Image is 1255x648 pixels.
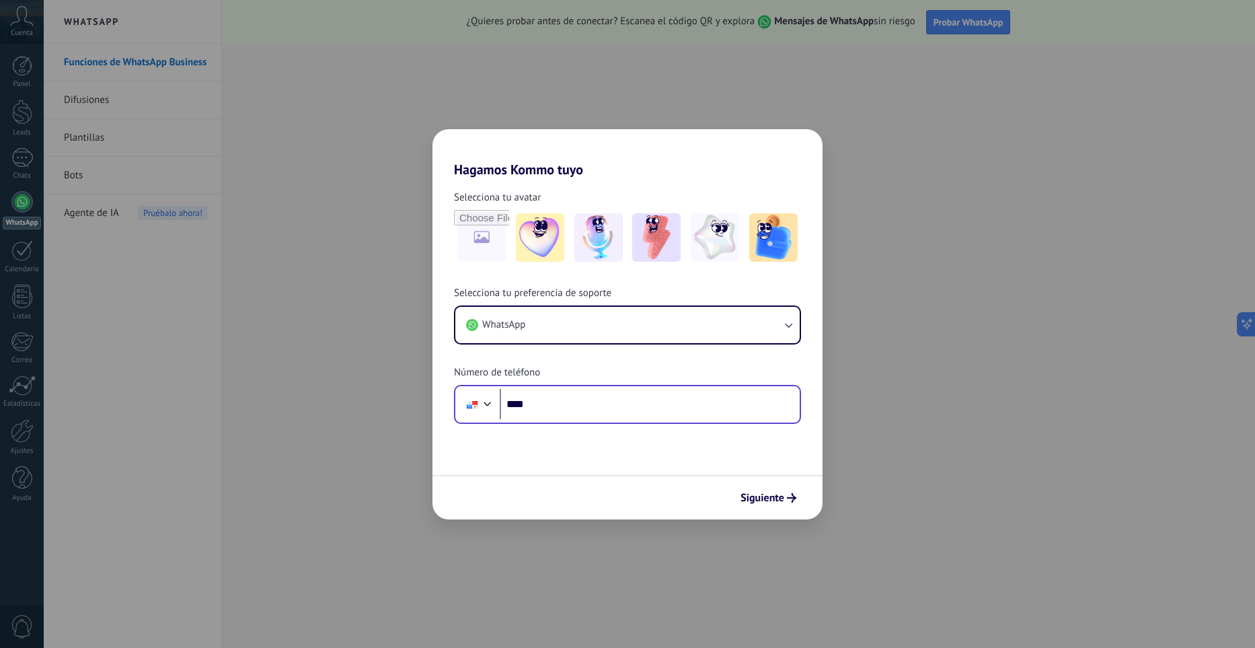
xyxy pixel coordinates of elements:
h2: Hagamos Kommo tuyo [432,129,823,178]
span: Selecciona tu avatar [454,191,541,205]
button: WhatsApp [455,307,800,343]
img: -3.jpeg [632,213,681,262]
span: Siguiente [740,493,784,503]
div: Panama: + 507 [459,390,485,419]
img: -1.jpeg [516,213,564,262]
img: -5.jpeg [749,213,798,262]
img: -4.jpeg [691,213,739,262]
span: Selecciona tu preferencia de soporte [454,287,611,300]
span: Número de teléfono [454,366,540,380]
span: WhatsApp [482,318,525,332]
img: -2.jpeg [574,213,623,262]
button: Siguiente [734,487,802,509]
